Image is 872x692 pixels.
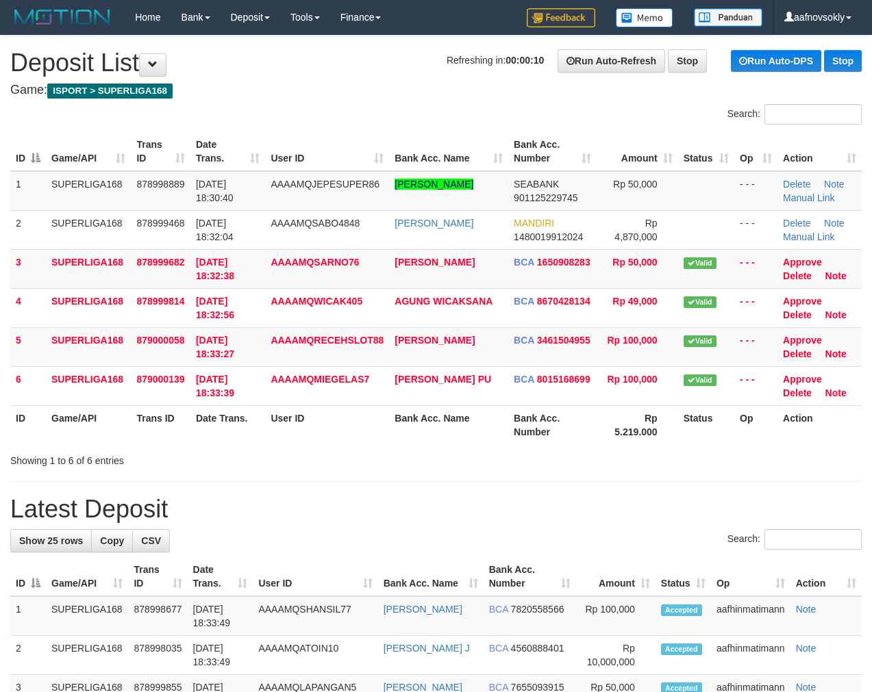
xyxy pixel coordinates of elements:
[783,348,812,359] a: Delete
[558,49,665,73] a: Run Auto-Refresh
[10,7,114,27] img: MOTION_logo.png
[684,296,717,308] span: Valid transaction
[389,405,508,444] th: Bank Acc. Name
[128,636,187,675] td: 878998035
[384,643,470,654] a: [PERSON_NAME] J
[764,104,862,125] input: Search:
[824,50,862,72] a: Stop
[46,249,131,288] td: SUPERLIGA168
[46,636,128,675] td: SUPERLIGA168
[253,557,377,596] th: User ID: activate to sort column ascending
[10,49,862,77] h1: Deposit List
[514,335,534,346] span: BCA
[514,374,534,385] span: BCA
[684,257,717,269] span: Valid transaction
[136,179,184,190] span: 878998889
[613,179,658,190] span: Rp 50,000
[537,335,590,346] span: Copy 3461504955 to clipboard
[271,374,369,385] span: AAAAMQMIEGELAS7
[511,604,564,615] span: Copy 7820558566 to clipboard
[10,496,862,523] h1: Latest Deposit
[271,257,359,268] span: AAAAMQSARNO76
[734,210,777,249] td: - - -
[597,132,678,171] th: Amount: activate to sort column ascending
[271,218,360,229] span: AAAAMQSABO4848
[824,218,845,229] a: Note
[783,270,812,281] a: Delete
[253,636,377,675] td: AAAAMQATOIN10
[825,348,847,359] a: Note
[661,604,702,616] span: Accepted
[783,387,812,398] a: Delete
[783,335,822,346] a: Approve
[796,643,817,654] a: Note
[607,335,657,346] span: Rp 100,000
[537,257,590,268] span: Copy 1650908283 to clipboard
[514,179,559,190] span: SEABANK
[790,557,862,596] th: Action: activate to sort column ascending
[10,366,46,405] td: 6
[783,296,822,307] a: Approve
[661,643,702,655] span: Accepted
[46,210,131,249] td: SUPERLIGA168
[656,557,711,596] th: Status: activate to sort column ascending
[10,327,46,366] td: 5
[271,179,379,190] span: AAAAMQJEPESUPER86
[10,171,46,211] td: 1
[824,179,845,190] a: Note
[684,374,717,386] span: Valid transaction
[727,104,862,125] label: Search:
[508,132,597,171] th: Bank Acc. Number: activate to sort column ascending
[825,387,847,398] a: Note
[576,557,656,596] th: Amount: activate to sort column ascending
[612,257,657,268] span: Rp 50,000
[10,132,46,171] th: ID: activate to sort column descending
[136,374,184,385] span: 879000139
[694,8,762,27] img: panduan.png
[395,179,473,190] a: [PERSON_NAME]
[684,335,717,347] span: Valid transaction
[527,8,595,27] img: Feedback.jpg
[783,192,835,203] a: Manual Link
[10,557,46,596] th: ID: activate to sort column descending
[10,596,46,636] td: 1
[447,55,544,66] span: Refreshing in:
[271,296,362,307] span: AAAAMQWICAK405
[783,309,812,320] a: Delete
[10,448,353,467] div: Showing 1 to 6 of 6 entries
[46,366,131,405] td: SUPERLIGA168
[188,557,253,596] th: Date Trans.: activate to sort column ascending
[537,296,590,307] span: Copy 8670428134 to clipboard
[10,529,92,552] a: Show 25 rows
[734,288,777,327] td: - - -
[777,405,862,444] th: Action
[576,636,656,675] td: Rp 10,000,000
[506,55,544,66] strong: 00:00:10
[131,405,190,444] th: Trans ID
[711,557,790,596] th: Op: activate to sort column ascending
[514,296,534,307] span: BCA
[253,596,377,636] td: AAAAMQSHANSIL77
[734,366,777,405] td: - - -
[731,50,821,72] a: Run Auto-DPS
[514,231,583,242] span: Copy 1480019912024 to clipboard
[196,335,234,359] span: [DATE] 18:33:27
[10,636,46,675] td: 2
[678,405,734,444] th: Status
[825,270,847,281] a: Note
[764,529,862,550] input: Search:
[196,218,234,242] span: [DATE] 18:32:04
[484,557,576,596] th: Bank Acc. Number: activate to sort column ascending
[389,132,508,171] th: Bank Acc. Name: activate to sort column ascending
[196,374,234,398] span: [DATE] 18:33:39
[395,218,473,229] a: [PERSON_NAME]
[668,49,707,73] a: Stop
[734,171,777,211] td: - - -
[734,249,777,288] td: - - -
[734,405,777,444] th: Op
[190,405,265,444] th: Date Trans.
[537,374,590,385] span: Copy 8015168699 to clipboard
[796,604,817,615] a: Note
[597,405,678,444] th: Rp 5.219.000
[46,132,131,171] th: Game/API: activate to sort column ascending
